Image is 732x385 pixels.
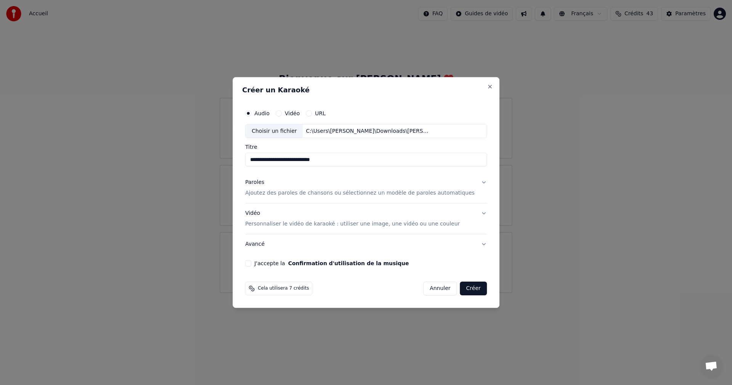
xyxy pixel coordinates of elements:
[242,87,490,93] h2: Créer un Karaoké
[245,190,475,197] p: Ajoutez des paroles de chansons ou sélectionnez un modèle de paroles automatiques
[245,173,487,203] button: ParolesAjoutez des paroles de chansons ou sélectionnez un modèle de paroles automatiques
[460,282,487,295] button: Créer
[258,285,309,292] span: Cela utilisera 7 crédits
[245,210,460,228] div: Vidéo
[254,111,270,116] label: Audio
[303,127,433,135] div: C:\Users\[PERSON_NAME]\Downloads\[PERSON_NAME] - Lajel 3inek.mp3
[245,220,460,228] p: Personnaliser le vidéo de karaoké : utiliser une image, une vidéo ou une couleur
[423,282,457,295] button: Annuler
[285,111,300,116] label: Vidéo
[245,204,487,234] button: VidéoPersonnaliser le vidéo de karaoké : utiliser une image, une vidéo ou une couleur
[315,111,326,116] label: URL
[245,179,264,187] div: Paroles
[245,145,487,150] label: Titre
[254,261,409,266] label: J'accepte la
[245,234,487,254] button: Avancé
[288,261,409,266] button: J'accepte la
[246,124,303,138] div: Choisir un fichier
